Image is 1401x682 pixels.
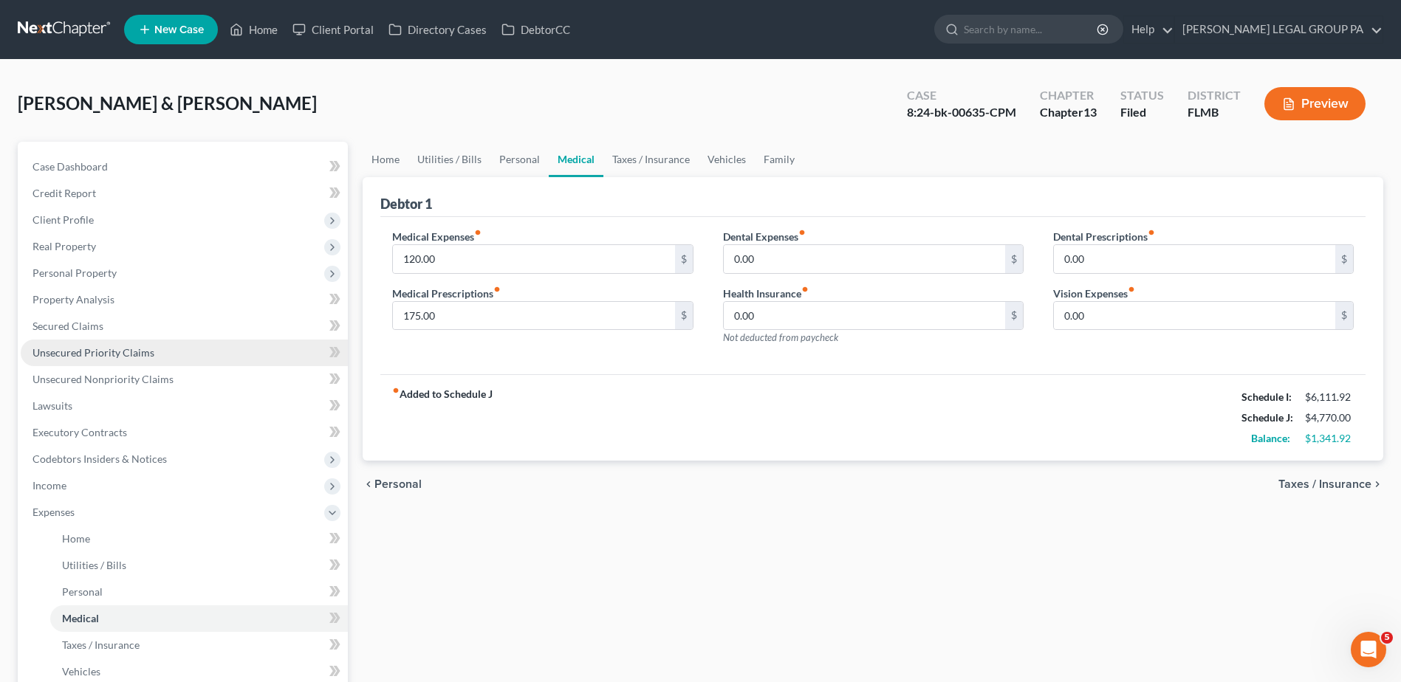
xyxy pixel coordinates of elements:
label: Dental Expenses [723,229,806,244]
a: Home [363,142,408,177]
i: fiber_manual_record [493,286,501,293]
a: Vehicles [699,142,755,177]
button: chevron_left Personal [363,478,422,490]
div: Case [907,87,1016,104]
div: FLMB [1188,104,1241,121]
input: Search by name... [964,15,1099,43]
a: Executory Contracts [21,419,348,446]
strong: Added to Schedule J [392,387,493,449]
span: Personal Property [32,266,117,279]
span: Case Dashboard [32,160,108,173]
span: Taxes / Insurance [62,638,140,651]
a: Unsecured Nonpriority Claims [21,366,348,393]
span: 5 [1381,632,1393,644]
a: Utilities / Bills [50,552,348,579]
span: 13 [1083,105,1097,119]
button: Preview [1264,87,1366,120]
input: -- [393,302,674,330]
label: Health Insurance [723,286,809,301]
i: chevron_right [1371,478,1383,490]
span: Medical [62,612,99,624]
span: Codebtors Insiders & Notices [32,452,167,465]
span: Property Analysis [32,293,114,306]
div: $ [675,245,693,273]
a: Medical [50,605,348,632]
span: Real Property [32,240,96,252]
span: Lawsuits [32,399,72,412]
span: Income [32,479,66,492]
a: Medical [549,142,603,177]
div: $ [1005,302,1023,330]
span: New Case [154,24,204,35]
a: Personal [490,142,549,177]
span: Vehicles [62,665,100,678]
button: Taxes / Insurance chevron_right [1278,478,1383,490]
span: Utilities / Bills [62,559,126,571]
i: chevron_left [363,478,374,490]
a: Home [222,16,285,43]
span: Secured Claims [32,320,103,332]
a: Case Dashboard [21,154,348,180]
div: $4,770.00 [1305,410,1354,425]
span: Expenses [32,506,75,518]
span: [PERSON_NAME] & [PERSON_NAME] [18,92,317,114]
a: DebtorCC [494,16,578,43]
label: Medical Expenses [392,229,482,244]
div: $ [1335,245,1353,273]
input: -- [724,245,1005,273]
i: fiber_manual_record [474,229,482,236]
div: Chapter [1040,104,1097,121]
i: fiber_manual_record [1148,229,1155,236]
span: Credit Report [32,187,96,199]
span: Personal [62,585,103,598]
label: Dental Prescriptions [1053,229,1155,244]
div: District [1188,87,1241,104]
div: Debtor 1 [380,195,432,213]
span: Home [62,532,90,545]
span: Executory Contracts [32,426,127,438]
strong: Schedule J: [1241,411,1293,424]
input: -- [1054,245,1335,273]
i: fiber_manual_record [1128,286,1135,293]
span: Taxes / Insurance [1278,478,1371,490]
span: Not deducted from paycheck [723,331,838,343]
div: $ [1335,302,1353,330]
div: $6,111.92 [1305,390,1354,404]
label: Medical Prescriptions [392,286,501,301]
a: Utilities / Bills [408,142,490,177]
input: -- [1054,302,1335,330]
input: -- [724,302,1005,330]
a: Client Portal [285,16,381,43]
iframe: Intercom live chat [1351,632,1386,667]
span: Client Profile [32,213,94,226]
i: fiber_manual_record [392,387,400,394]
label: Vision Expenses [1053,286,1135,301]
a: Secured Claims [21,313,348,340]
strong: Balance: [1251,432,1290,444]
div: $ [1005,245,1023,273]
div: Chapter [1040,87,1097,104]
input: -- [393,245,674,273]
div: Filed [1120,104,1164,121]
a: Lawsuits [21,393,348,419]
a: Unsecured Priority Claims [21,340,348,366]
a: Property Analysis [21,286,348,313]
strong: Schedule I: [1241,390,1292,403]
a: Directory Cases [381,16,494,43]
i: fiber_manual_record [798,229,806,236]
a: Help [1124,16,1174,43]
a: Taxes / Insurance [50,632,348,658]
span: Unsecured Priority Claims [32,346,154,359]
span: Personal [374,478,422,490]
a: Personal [50,579,348,605]
div: 8:24-bk-00635-CPM [907,104,1016,121]
a: Taxes / Insurance [603,142,699,177]
div: $1,341.92 [1305,431,1354,446]
i: fiber_manual_record [801,286,809,293]
a: Family [755,142,804,177]
a: [PERSON_NAME] LEGAL GROUP PA [1175,16,1383,43]
a: Home [50,526,348,552]
span: Unsecured Nonpriority Claims [32,373,174,385]
div: $ [675,302,693,330]
div: Status [1120,87,1164,104]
